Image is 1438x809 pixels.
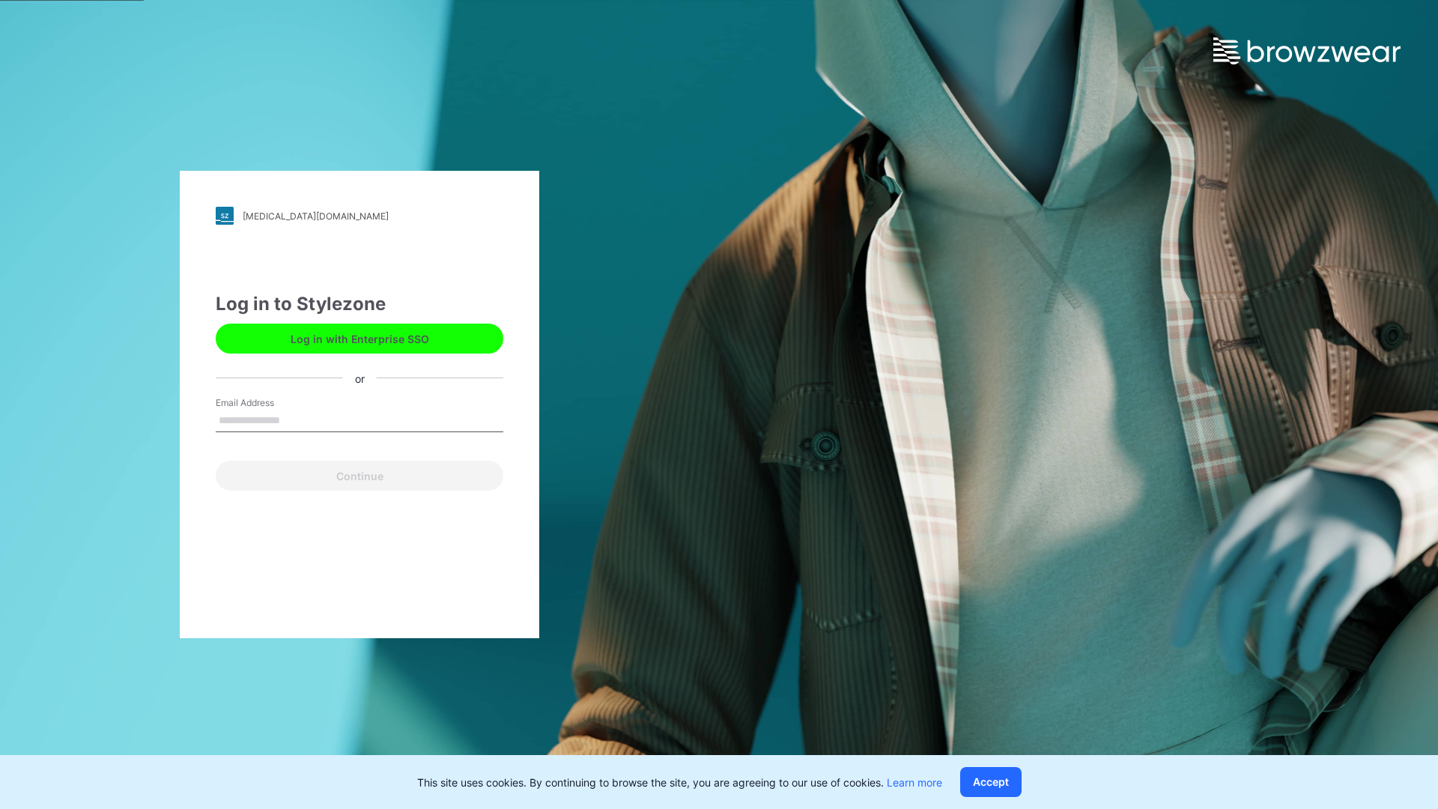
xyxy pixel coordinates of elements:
[960,767,1022,797] button: Accept
[216,396,321,410] label: Email Address
[1213,37,1401,64] img: browzwear-logo.e42bd6dac1945053ebaf764b6aa21510.svg
[417,775,942,790] p: This site uses cookies. By continuing to browse the site, you are agreeing to our use of cookies.
[243,210,389,222] div: [MEDICAL_DATA][DOMAIN_NAME]
[216,207,503,225] a: [MEDICAL_DATA][DOMAIN_NAME]
[887,776,942,789] a: Learn more
[216,207,234,225] img: stylezone-logo.562084cfcfab977791bfbf7441f1a819.svg
[343,370,377,386] div: or
[216,324,503,354] button: Log in with Enterprise SSO
[216,291,503,318] div: Log in to Stylezone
